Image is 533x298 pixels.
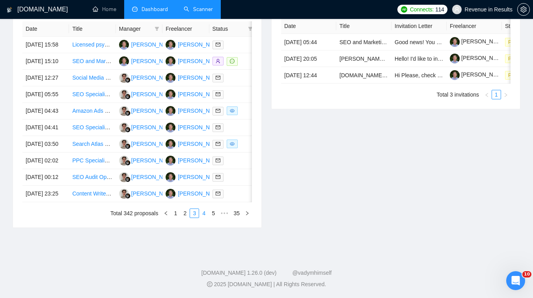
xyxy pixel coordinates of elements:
td: [DATE] 15:10 [22,53,69,70]
img: c14TmU57zyDH6TkW9TRJ35VrM4ehjV6iI_67cVwUV1fhOyjTsfHlN8SejiYQKqJa_Q [450,70,460,80]
div: Recent message [16,126,142,134]
div: [PERSON_NAME] [131,40,177,49]
span: right [503,93,508,97]
div: [PERSON_NAME] [131,123,177,132]
td: [DATE] 15:58 [22,37,69,53]
a: SEO Specialist Needed for Website Optimization [72,91,191,97]
span: mail [216,42,220,47]
a: JK[PERSON_NAME] [166,124,223,130]
th: Date [281,19,336,34]
div: [PERSON_NAME] [178,123,223,132]
img: c14TmU57zyDH6TkW9TRJ35VrM4ehjV6iI_67cVwUV1fhOyjTsfHlN8SejiYQKqJa_Q [450,54,460,63]
button: left [482,90,492,99]
li: Total 342 proposals [110,209,158,218]
a: RG[PERSON_NAME] [119,124,177,130]
span: filter [246,23,254,35]
span: mail [216,175,220,179]
div: We typically reply in under a minute [16,180,132,188]
a: [PERSON_NAME] [450,55,507,61]
th: Freelancer [447,19,502,34]
span: Help [132,245,144,251]
div: ✅ How To: Connect your agency to [DOMAIN_NAME] [11,221,146,244]
span: filter [153,23,161,35]
span: Pending [505,71,529,80]
th: Manager [116,21,162,37]
div: [PERSON_NAME] [178,189,223,198]
a: [PERSON_NAME] and aeo [339,56,406,62]
span: mail [216,75,220,80]
button: left [161,209,171,218]
td: [DATE] 12:44 [281,67,336,84]
td: SEO Specialist Needed for WordPress Site and Google Listing Optimization [69,119,116,136]
div: [PERSON_NAME] [131,140,177,148]
img: JK [166,172,175,182]
a: RG[PERSON_NAME] [119,140,177,147]
th: Invitation Letter [391,19,447,34]
span: Pending [505,38,529,47]
a: 1 [171,209,180,218]
iframe: To enrich screen reader interactions, please activate Accessibility in Grammarly extension settings [506,271,525,290]
div: [PERSON_NAME] [178,73,223,82]
td: SEO and Marketing Specialist Needed [69,53,116,70]
img: JK [119,56,129,66]
a: Social Media Manager for Novel Book Page [72,74,179,81]
div: 2025 [DOMAIN_NAME] | All Rights Reserved. [6,280,527,289]
a: JK[PERSON_NAME] [119,41,177,47]
a: Pending [505,72,532,78]
li: Next 5 Pages [218,209,231,218]
li: 2 [180,209,190,218]
div: Send us a message [16,171,132,180]
td: Social Media Manager for Novel Book Page [69,70,116,86]
div: Close [136,13,150,27]
span: mail [216,191,220,196]
a: Amazon Ads Management (Optimize ROAS) [72,108,181,114]
img: gigradar-bm.png [125,177,130,182]
div: [PERSON_NAME] [131,90,177,99]
span: Pending [505,54,529,63]
img: logo [7,4,12,16]
a: Licensed psychotherapist need help w/ SEO and attracting clients [72,41,233,48]
a: SEO and Marketing Specialist Needed [72,58,166,64]
button: Messages [39,225,79,257]
div: [PERSON_NAME] [178,40,223,49]
img: RG [119,172,129,182]
li: Total 3 invitations [437,90,479,99]
div: Recent messageProfile image for NazarWe’ve passed your request to the dev team and created a tick... [8,119,150,161]
li: Next Page [242,209,252,218]
button: right [242,209,252,218]
span: 114 [435,5,444,14]
th: Date [22,21,69,37]
span: Dashboard [142,6,168,13]
td: Content Writer for PC Hardware and PC Website [69,186,116,202]
li: 3 [190,209,199,218]
div: [PERSON_NAME] [131,106,177,115]
td: SEO Specialist Needed for Website Optimization [69,86,116,103]
a: 5 [209,209,218,218]
td: Amazon Ads Management (Optimize ROAS) [69,103,116,119]
img: JK [166,73,175,83]
img: RG [119,73,129,83]
span: Home [11,245,28,251]
span: Tickets [89,245,108,251]
li: 1 [171,209,180,218]
li: Previous Page [161,209,171,218]
a: JK[PERSON_NAME] [166,58,223,64]
div: [PERSON_NAME] [131,156,177,165]
img: RG [119,123,129,132]
a: homeHome [93,6,116,13]
img: JK [166,89,175,99]
span: eye [230,108,235,113]
img: gigradar-bm.png [125,127,130,132]
img: gigradar-bm.png [125,110,130,116]
img: gigradar-bm.png [125,160,130,166]
div: Profile image for NazarWe’ve passed your request to the dev team and created a ticket. We’re now ... [8,131,149,160]
img: gigradar-bm.png [125,77,130,83]
a: SEO and Marketing Specialist Needed [339,39,434,45]
div: [PERSON_NAME] [178,173,223,181]
span: Manager [119,24,151,33]
a: 35 [231,209,242,218]
span: Search for help [16,206,64,214]
th: Title [69,21,116,37]
a: 3 [190,209,199,218]
span: filter [155,26,159,31]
